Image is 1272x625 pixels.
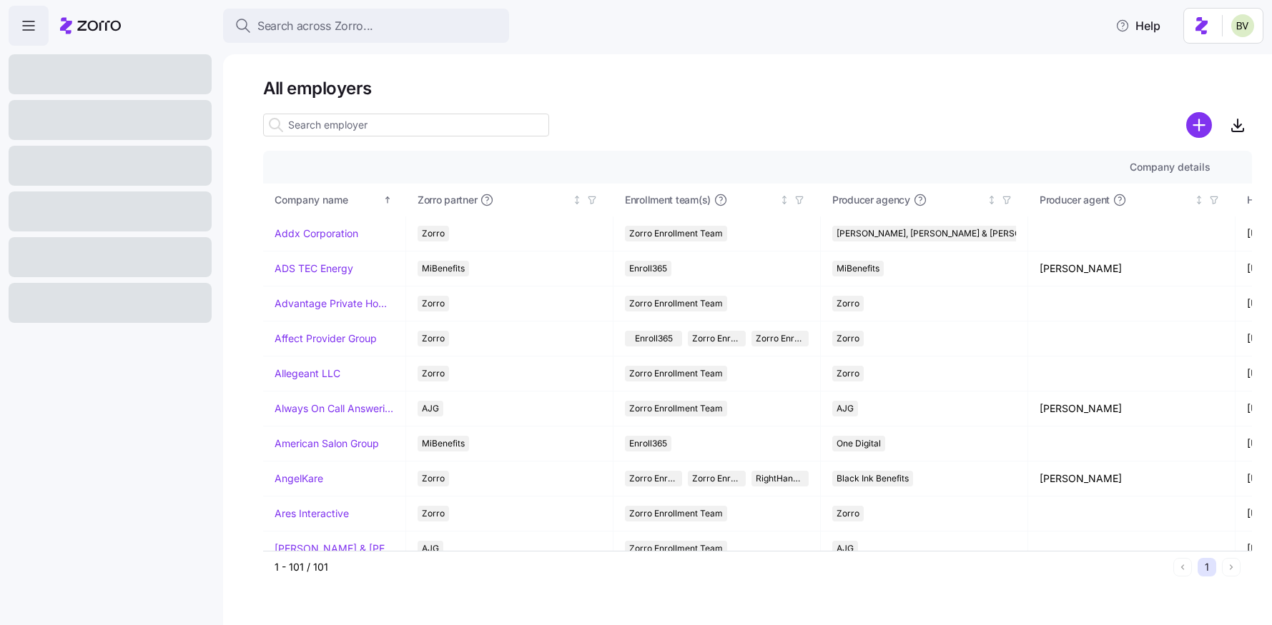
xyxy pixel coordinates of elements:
span: One Digital [837,436,881,451]
span: AJG [837,401,854,416]
a: ADS TEC Energy [275,261,353,276]
a: American Salon Group [275,436,379,451]
span: Zorro Enrollment Team [629,471,678,486]
span: Zorro [837,366,859,381]
svg: add icon [1186,112,1212,138]
span: MiBenefits [422,261,465,276]
span: Zorro [422,506,445,521]
h1: All employers [263,77,1252,99]
div: Sorted ascending [383,195,393,205]
a: Allegeant LLC [275,366,340,381]
th: Producer agencyNot sorted [821,184,1028,216]
span: Zorro Enrollment Team [629,296,723,311]
a: [PERSON_NAME] & [PERSON_NAME]'s [275,541,394,556]
span: AJG [422,541,439,556]
span: Zorro Enrollment Experts [756,331,804,346]
td: [PERSON_NAME] [1028,391,1236,426]
span: Search across Zorro... [257,17,373,35]
a: Addx Corporation [275,226,358,241]
span: Zorro Enrollment Team [629,226,723,241]
th: Producer agentNot sorted [1028,184,1236,216]
span: Zorro [837,506,859,521]
span: Black Ink Benefits [837,471,909,486]
span: MiBenefits [837,261,879,276]
input: Search employer [263,114,549,136]
span: Producer agent [1040,193,1110,207]
span: Zorro Enrollment Experts [692,471,741,486]
span: AJG [837,541,854,556]
span: Zorro Enrollment Team [629,506,723,521]
div: Not sorted [779,195,789,205]
span: Zorro [422,226,445,241]
span: MiBenefits [422,436,465,451]
span: Enroll365 [629,261,667,276]
span: Zorro Enrollment Team [692,331,741,346]
button: Next page [1222,558,1241,576]
a: AngelKare [275,471,323,486]
span: AJG [422,401,439,416]
span: Zorro [422,366,445,381]
a: Ares Interactive [275,506,349,521]
button: Previous page [1173,558,1192,576]
th: Zorro partnerNot sorted [406,184,613,216]
span: Zorro [422,331,445,346]
span: Zorro [422,296,445,311]
th: Enrollment team(s)Not sorted [613,184,821,216]
a: Always On Call Answering Service [275,401,394,416]
span: Producer agency [832,193,910,207]
span: Enrollment team(s) [625,193,711,207]
span: Zorro [837,296,859,311]
span: Zorro Enrollment Team [629,401,723,416]
button: Help [1104,11,1172,40]
span: RightHandMan Financial [756,471,804,486]
a: Affect Provider Group [275,331,377,346]
div: Not sorted [987,195,997,205]
div: Not sorted [1194,195,1204,205]
td: [PERSON_NAME] [1028,461,1236,496]
div: Company name [275,192,380,208]
button: 1 [1198,558,1216,576]
td: [PERSON_NAME] [1028,251,1236,286]
span: Zorro Enrollment Team [629,366,723,381]
div: 1 - 101 / 101 [275,560,1168,574]
img: 676487ef2089eb4995defdc85707b4f5 [1231,14,1254,37]
div: Not sorted [572,195,582,205]
span: Zorro Enrollment Team [629,541,723,556]
a: Advantage Private Home Care [275,296,394,311]
span: Zorro partner [418,193,477,207]
span: Zorro [837,331,859,346]
span: Zorro [422,471,445,486]
span: Enroll365 [629,436,667,451]
th: Company nameSorted ascending [263,184,406,216]
span: [PERSON_NAME], [PERSON_NAME] & [PERSON_NAME] [837,226,1059,241]
span: Help [1115,17,1160,34]
span: Enroll365 [635,331,673,346]
button: Search across Zorro... [223,9,509,43]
